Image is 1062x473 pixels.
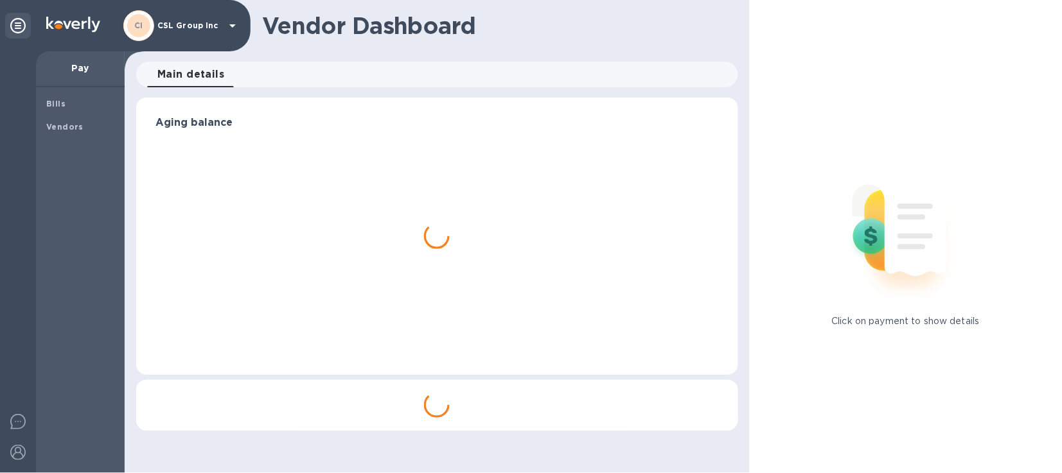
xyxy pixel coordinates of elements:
[134,21,143,30] b: CI
[46,122,84,132] b: Vendors
[5,13,31,39] div: Unpin categories
[157,21,222,30] p: CSL Group Inc
[262,12,729,39] h1: Vendor Dashboard
[46,17,100,32] img: Logo
[46,62,114,74] p: Pay
[46,99,66,108] b: Bills
[832,314,980,328] p: Click on payment to show details
[155,117,719,129] h3: Aging balance
[157,65,225,83] span: Main details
